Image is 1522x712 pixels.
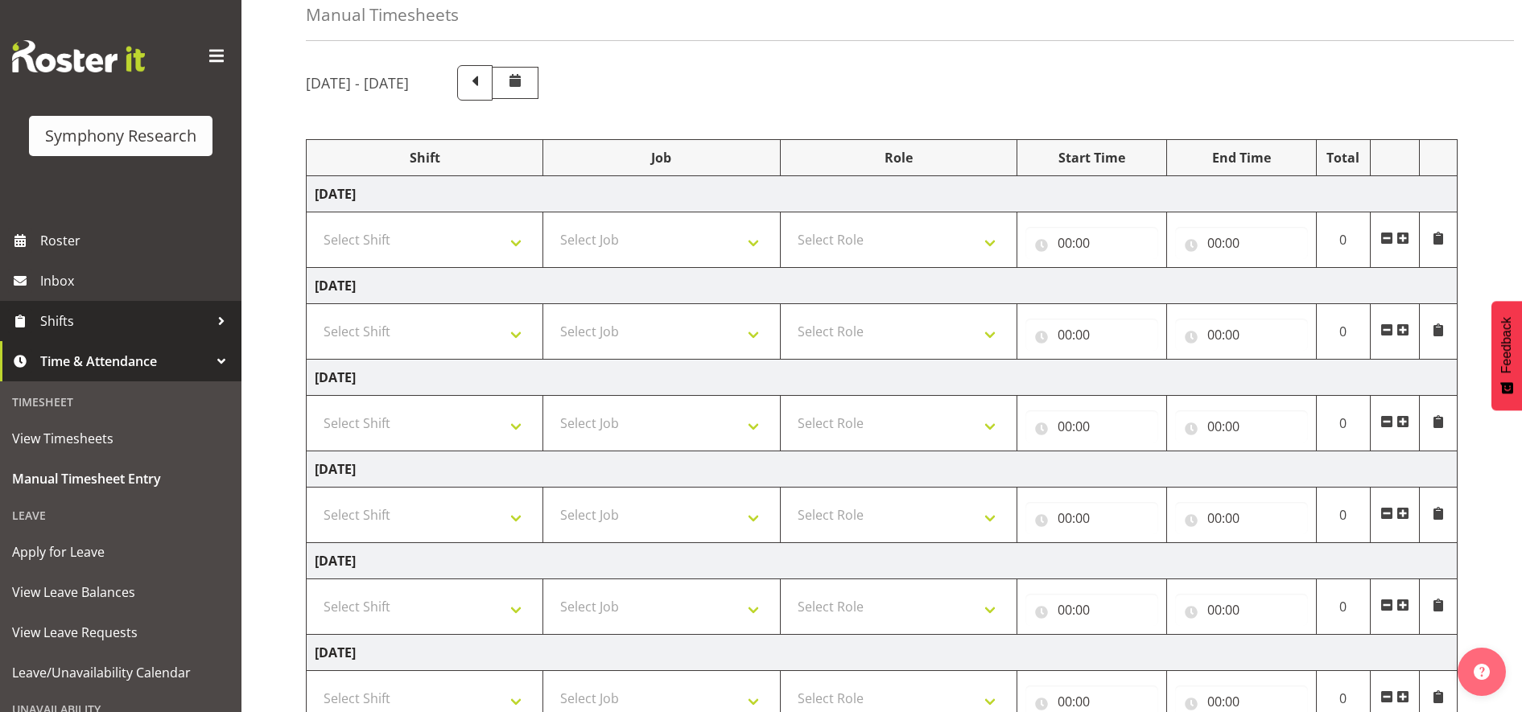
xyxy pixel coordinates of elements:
[4,385,237,418] div: Timesheet
[307,268,1458,304] td: [DATE]
[307,543,1458,579] td: [DATE]
[40,349,209,373] span: Time & Attendance
[12,467,229,491] span: Manual Timesheet Entry
[12,620,229,644] span: View Leave Requests
[4,532,237,572] a: Apply for Leave
[551,148,771,167] div: Job
[306,74,409,92] h5: [DATE] - [DATE]
[4,459,237,499] a: Manual Timesheet Entry
[1316,579,1370,635] td: 0
[1175,227,1308,259] input: Click to select...
[315,148,534,167] div: Shift
[1175,502,1308,534] input: Click to select...
[45,124,196,148] div: Symphony Research
[4,499,237,532] div: Leave
[1316,396,1370,451] td: 0
[1175,319,1308,351] input: Click to select...
[307,451,1458,488] td: [DATE]
[40,228,233,253] span: Roster
[4,652,237,693] a: Leave/Unavailability Calendar
[1316,212,1370,268] td: 0
[1025,227,1158,259] input: Click to select...
[40,269,233,293] span: Inbox
[307,360,1458,396] td: [DATE]
[789,148,1008,167] div: Role
[1316,304,1370,360] td: 0
[1025,319,1158,351] input: Click to select...
[12,426,229,451] span: View Timesheets
[1474,664,1490,680] img: help-xxl-2.png
[1025,148,1158,167] div: Start Time
[1175,594,1308,626] input: Click to select...
[306,6,459,24] h4: Manual Timesheets
[1025,502,1158,534] input: Click to select...
[1175,410,1308,442] input: Click to select...
[1491,301,1522,410] button: Feedback - Show survey
[40,309,209,333] span: Shifts
[1025,410,1158,442] input: Click to select...
[12,40,145,72] img: Rosterit website logo
[4,572,237,612] a: View Leave Balances
[12,580,229,604] span: View Leave Balances
[1175,148,1308,167] div: End Time
[4,612,237,652] a: View Leave Requests
[307,176,1458,212] td: [DATE]
[12,540,229,564] span: Apply for Leave
[1025,594,1158,626] input: Click to select...
[1325,148,1362,167] div: Total
[307,635,1458,671] td: [DATE]
[12,661,229,685] span: Leave/Unavailability Calendar
[4,418,237,459] a: View Timesheets
[1316,488,1370,543] td: 0
[1499,317,1514,373] span: Feedback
